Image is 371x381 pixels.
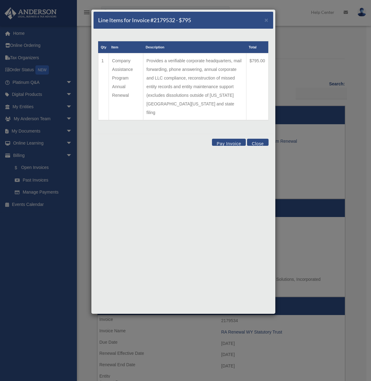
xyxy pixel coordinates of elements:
button: Close [247,139,268,146]
td: Provides a verifiable corporate headquarters, mail forwarding, phone answering, annual corporate ... [143,53,246,121]
th: Qty [98,41,109,53]
th: Total [246,41,268,53]
td: 1 [98,53,109,121]
th: Description [143,41,246,53]
h5: Line Items for Invoice #2179532 - $795 [98,16,191,24]
th: Item [109,41,143,53]
button: Pay Invoice [212,139,246,146]
button: Close [265,17,269,23]
span: × [265,16,269,23]
td: Company Assistance Program Annual Renewal [109,53,143,121]
td: $795.00 [246,53,268,121]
